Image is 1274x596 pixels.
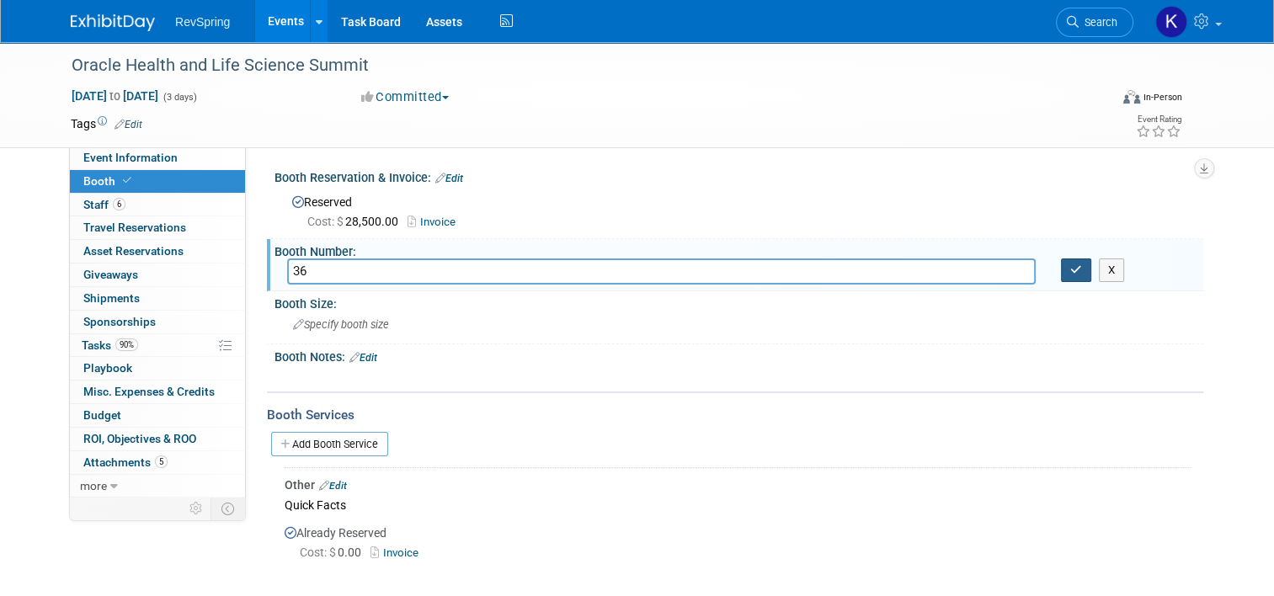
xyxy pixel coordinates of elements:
a: Invoice [408,216,464,228]
div: Oracle Health and Life Science Summit [66,51,1088,81]
span: ROI, Objectives & ROO [83,432,196,445]
a: Edit [435,173,463,184]
span: Misc. Expenses & Credits [83,385,215,398]
a: Edit [115,119,142,130]
span: Cost: $ [307,215,345,228]
span: to [107,89,123,103]
a: more [70,475,245,498]
div: Booth Reservation & Invoice: [275,165,1203,187]
span: Asset Reservations [83,244,184,258]
span: Booth [83,174,135,188]
span: 6 [113,198,125,210]
a: Asset Reservations [70,240,245,263]
span: Cost: $ [300,545,338,559]
i: Booth reservation complete [123,176,131,185]
a: Travel Reservations [70,216,245,239]
span: Shipments [83,291,140,305]
span: 28,500.00 [307,215,405,228]
span: RevSpring [175,15,230,29]
div: Event Format [1018,88,1182,113]
div: Already Reserved [285,516,1191,577]
button: X [1099,258,1125,282]
div: Quick Facts [285,493,1191,516]
div: Reserved [287,189,1191,231]
a: Playbook [70,357,245,380]
a: Event Information [70,146,245,169]
div: Booth Notes: [275,344,1203,366]
span: 0.00 [300,545,368,559]
span: Specify booth size [293,318,389,331]
span: Tasks [82,338,138,352]
span: Budget [83,408,121,422]
span: [DATE] [DATE] [71,88,159,104]
a: Staff6 [70,194,245,216]
span: (3 days) [162,92,197,103]
span: Attachments [83,455,168,469]
a: ROI, Objectives & ROO [70,428,245,450]
span: Search [1079,16,1117,29]
a: Edit [319,480,347,492]
a: Sponsorships [70,311,245,333]
a: Invoice [370,546,425,559]
a: Budget [70,404,245,427]
td: Personalize Event Tab Strip [182,498,211,519]
img: Format-Inperson.png [1123,90,1140,104]
a: Edit [349,352,377,364]
span: more [80,479,107,492]
div: Event Rating [1136,115,1181,124]
a: Booth [70,170,245,193]
span: 5 [155,455,168,468]
td: Toggle Event Tabs [211,498,246,519]
img: ExhibitDay [71,14,155,31]
img: Kelsey Culver [1155,6,1187,38]
span: Sponsorships [83,315,156,328]
div: Other [285,476,1191,493]
div: Booth Number: [275,239,1203,260]
span: Playbook [83,361,132,375]
div: In-Person [1143,91,1182,104]
a: Giveaways [70,263,245,286]
button: Committed [355,88,456,106]
a: Attachments5 [70,451,245,474]
a: Add Booth Service [271,432,388,456]
a: Tasks90% [70,334,245,357]
span: 90% [115,338,138,351]
span: Staff [83,198,125,211]
div: Booth Size: [275,291,1203,312]
span: Travel Reservations [83,221,186,234]
a: Misc. Expenses & Credits [70,380,245,403]
span: Event Information [83,151,178,164]
span: Giveaways [83,268,138,281]
td: Tags [71,115,142,132]
a: Shipments [70,287,245,310]
div: Booth Services [267,406,1203,424]
a: Search [1056,8,1133,37]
